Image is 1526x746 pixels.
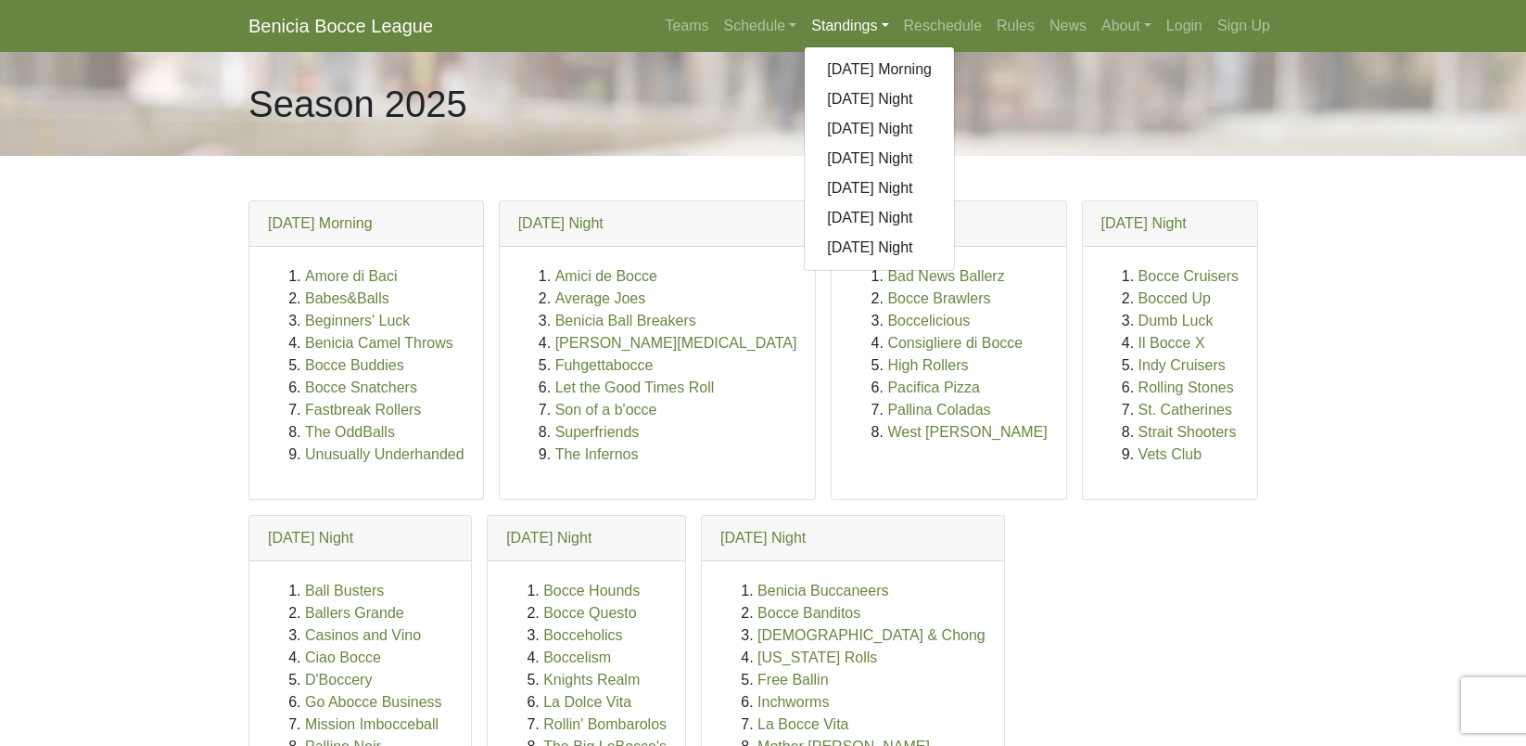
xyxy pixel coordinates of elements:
a: News [1042,7,1094,45]
a: Benicia Camel Throws [305,335,453,351]
a: D'Boccery [305,672,372,688]
a: [DATE] Night [720,530,806,546]
a: Amici de Bocce [555,268,657,284]
a: Let the Good Times Roll [555,379,715,395]
a: [DATE] Night [805,233,954,263]
a: Pallina Coladas [887,402,990,418]
a: Benicia Bocce League [248,7,433,45]
a: Vets Club [1138,446,1202,462]
a: Bocced Up [1138,290,1211,306]
a: High Rollers [887,357,968,373]
div: Standings [804,46,955,271]
a: [DATE] Night [518,215,604,231]
a: Benicia Buccaneers [757,583,888,598]
a: St. Catherines [1138,402,1232,418]
a: Ciao Bocce [305,650,381,665]
a: Go Abocce Business [305,694,442,710]
a: Strait Shooters [1138,424,1237,440]
a: The Infernos [555,446,639,462]
a: [PERSON_NAME][MEDICAL_DATA] [555,335,797,351]
a: Fastbreak Rollers [305,402,421,418]
a: Fuhgettabocce [555,357,654,373]
a: [DATE] Morning [268,215,373,231]
a: [DATE] Night [268,530,353,546]
a: Bocce Cruisers [1138,268,1239,284]
a: [DATE] Night [805,174,954,203]
a: Inchworms [757,694,829,710]
a: Benicia Ball Breakers [555,313,696,328]
a: West [PERSON_NAME] [887,424,1047,440]
a: Amore di Baci [305,268,398,284]
a: Free Ballin [757,672,828,688]
a: [DEMOGRAPHIC_DATA] & Chong [757,627,986,643]
a: [DATE] Night [805,203,954,233]
a: [DATE] Night [805,144,954,174]
a: [US_STATE] Rolls [757,650,877,665]
a: Average Joes [555,290,646,306]
a: Schedule [717,7,805,45]
a: Reschedule [897,7,990,45]
a: About [1094,7,1159,45]
h1: Season 2025 [248,82,467,126]
a: Beginners' Luck [305,313,410,328]
a: Bocce Brawlers [887,290,990,306]
a: Login [1159,7,1210,45]
a: Pacifica Pizza [887,379,980,395]
a: [DATE] Night [506,530,591,546]
a: Babes&Balls [305,290,389,306]
a: Rolling Stones [1138,379,1234,395]
a: Bocce Snatchers [305,379,417,395]
a: Knights Realm [543,672,640,688]
a: Unusually Underhanded [305,446,464,462]
a: Teams [657,7,716,45]
a: Ball Busters [305,583,384,598]
a: Bocce Banditos [757,605,860,621]
a: Casinos and Vino [305,627,421,643]
a: Bocce Questo [543,605,637,621]
a: Ballers Grande [305,605,404,621]
a: Bocce Hounds [543,583,640,598]
a: Il Bocce X [1138,335,1205,351]
a: La Dolce Vita [543,694,631,710]
a: Rules [989,7,1042,45]
a: Superfriends [555,424,640,440]
a: Son of a b'occe [555,402,657,418]
a: Rollin' Bombarolos [543,716,667,732]
a: Boccelicious [887,313,970,328]
a: [DATE] Morning [805,55,954,84]
a: Standings [804,7,896,45]
a: Boccelism [543,650,611,665]
a: Dumb Luck [1138,313,1214,328]
a: Bocceholics [543,627,622,643]
a: [DATE] Night [805,114,954,144]
a: Bocce Buddies [305,357,404,373]
a: [DATE] Night [805,84,954,114]
a: Mission Imbocceball [305,716,439,732]
a: Bad News Ballerz [887,268,1004,284]
a: Sign Up [1210,7,1278,45]
a: Indy Cruisers [1138,357,1226,373]
a: La Bocce Vita [757,716,848,732]
a: [DATE] Night [1101,215,1187,231]
a: Consigliere di Bocce [887,335,1023,351]
a: The OddBalls [305,424,395,440]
